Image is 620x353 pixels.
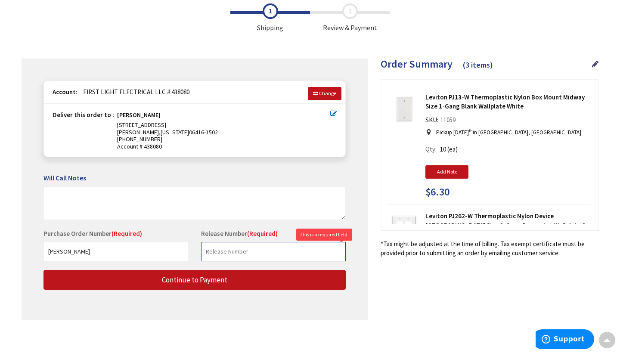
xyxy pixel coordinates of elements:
span: Review & Payment [310,3,390,33]
img: Leviton PJ262-W Thermoplastic Nylon Device Mount Midway Size 2-Gang Decorator Wallplate 2-Decora/... [391,215,418,242]
span: Continue to Payment [162,275,227,285]
strong: [PERSON_NAME] [117,111,161,121]
span: (Required) [247,229,278,238]
span: 06416-1502 [189,128,218,136]
div: This is a required field. [296,229,352,240]
span: Qty [425,145,435,153]
img: Leviton PJ13-W Thermoplastic Nylon Box Mount Midway Size 1-Gang Blank Wallplate White [391,96,418,123]
span: [PERSON_NAME], [117,128,161,136]
span: Change [319,90,336,96]
span: [STREET_ADDRESS] [117,121,166,129]
span: FIRST LIGHT ELECTRICAL LLC # 438080 [79,88,189,96]
label: Purchase Order Number [43,229,142,238]
span: $6.30 [425,186,449,198]
span: [PHONE_NUMBER] [117,135,162,143]
label: Release Number [201,229,278,238]
strong: Account: [53,88,77,96]
sup: th [469,128,473,133]
span: Will Call Notes [43,173,86,182]
span: (ea) [447,145,458,153]
strong: Deliver this order to : [53,111,114,119]
span: [US_STATE] [161,128,189,136]
iframe: Opens a widget where you can find more information [536,329,594,351]
input: Release Number [201,242,346,261]
span: Order Summary [381,57,453,71]
span: 11059 [438,116,458,124]
strong: Leviton PJ262-W Thermoplastic Nylon Device [GEOGRAPHIC_DATA] Size 2-Gang Decorator Wallplate 2-De... [425,211,592,239]
span: Shipping [230,3,310,33]
a: Change [308,87,341,100]
p: Pickup [DATE] in [GEOGRAPHIC_DATA], [GEOGRAPHIC_DATA] [436,129,581,137]
span: (3 items) [463,60,493,70]
span: (Required) [112,229,142,238]
div: SKU: [425,115,458,127]
span: Account # 438080 [117,143,330,150]
button: Continue to Payment [43,270,346,290]
strong: Leviton PJ13-W Thermoplastic Nylon Box Mount Midway Size 1-Gang Blank Wallplate White [425,93,592,111]
: *Tax might be adjusted at the time of billing. Tax exempt certificate must be provided prior to s... [381,239,598,258]
span: 10 [440,145,446,153]
input: Purchase Order Number [43,242,188,261]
